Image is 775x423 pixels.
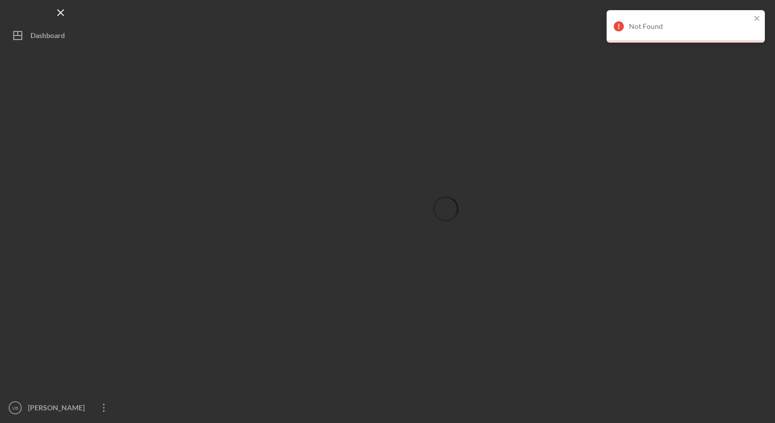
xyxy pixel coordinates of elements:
[629,22,751,30] div: Not Found
[5,25,117,46] button: Dashboard
[12,405,19,411] text: VB
[754,14,761,24] button: close
[5,398,117,418] button: VB[PERSON_NAME]
[25,398,91,420] div: [PERSON_NAME]
[30,25,65,48] div: Dashboard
